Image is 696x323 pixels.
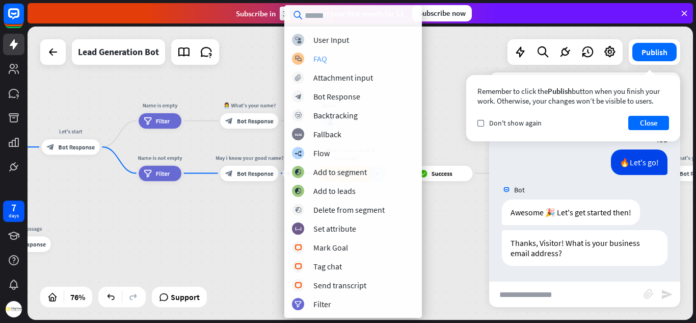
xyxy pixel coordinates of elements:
i: filter [144,169,152,177]
i: block_bot_response [47,143,55,151]
div: Subscribe now [412,5,472,21]
div: Tag chat [313,261,342,271]
div: Name is not empty [133,154,188,161]
div: Bot Response [313,91,360,102]
i: block_set_attribute [295,226,302,232]
div: Mark Goal [313,242,348,253]
div: Add to leads [313,186,356,196]
span: Bot [514,185,525,194]
span: Publish [548,86,572,96]
i: block_add_to_segment [295,169,302,176]
i: block_user_input [295,37,302,43]
i: block_faq [295,56,302,62]
span: Bot Response [9,240,46,248]
div: Send transcript [313,280,366,290]
i: block_attachment [295,74,302,81]
i: filter [295,301,302,308]
i: block_add_to_segment [295,188,302,194]
div: Set attribute [313,223,356,234]
a: 7 days [3,201,24,222]
div: Backtracking [313,110,358,120]
div: Let's start [36,128,105,135]
div: FAQ [313,54,327,64]
span: Bot Response [58,143,95,151]
div: Delete from segment [313,205,385,215]
i: block_delete_from_segment [295,207,302,213]
span: Support [171,289,200,305]
div: May i know your good name? [215,154,284,161]
span: Don't show again [489,118,542,128]
div: Add to segment [313,167,367,177]
div: Lead Generation Bot [78,39,159,65]
i: block_success [419,169,427,177]
div: 3 [280,7,290,20]
i: builder_tree [295,150,302,157]
button: Publish [632,43,677,61]
i: block_attachment [644,289,654,299]
div: days [9,212,19,219]
div: Subscribe in days to get your first month for $1 [236,7,404,20]
i: block_bot_response [295,93,302,100]
span: Bot Response [237,169,274,177]
span: Success [432,169,452,177]
button: Close [628,116,669,130]
div: Name is empty [133,102,188,109]
div: 👩‍💼 What's your name? [215,102,284,109]
div: Remember to click the button when you finish your work. Otherwise, your changes won’t be visible ... [477,86,669,106]
div: Attachment input [313,72,373,83]
i: filter [144,117,152,125]
div: 🔥Let's go! [611,150,667,175]
div: Flow [313,148,330,158]
i: send [661,288,673,301]
span: Bot Response [237,117,274,125]
i: block_livechat [295,244,302,251]
div: Awesome 🎉 Let's get started then! [502,200,640,225]
i: block_bot_response [225,117,233,125]
button: Open LiveChat chat widget [8,4,39,35]
i: block_bot_response [225,169,233,177]
div: Fallback [313,129,341,139]
div: User Input [313,35,349,45]
span: Filter [156,117,170,125]
i: block_fallback [295,131,302,138]
i: block_livechat [295,263,302,270]
i: block_livechat [295,282,302,289]
div: 76% [67,289,88,305]
i: block_backtracking [295,112,302,119]
div: Filter [313,299,331,309]
span: Filter [156,169,170,177]
div: 7 [11,203,16,212]
div: Thanks, Visitor! What is your business email address? [502,230,667,266]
